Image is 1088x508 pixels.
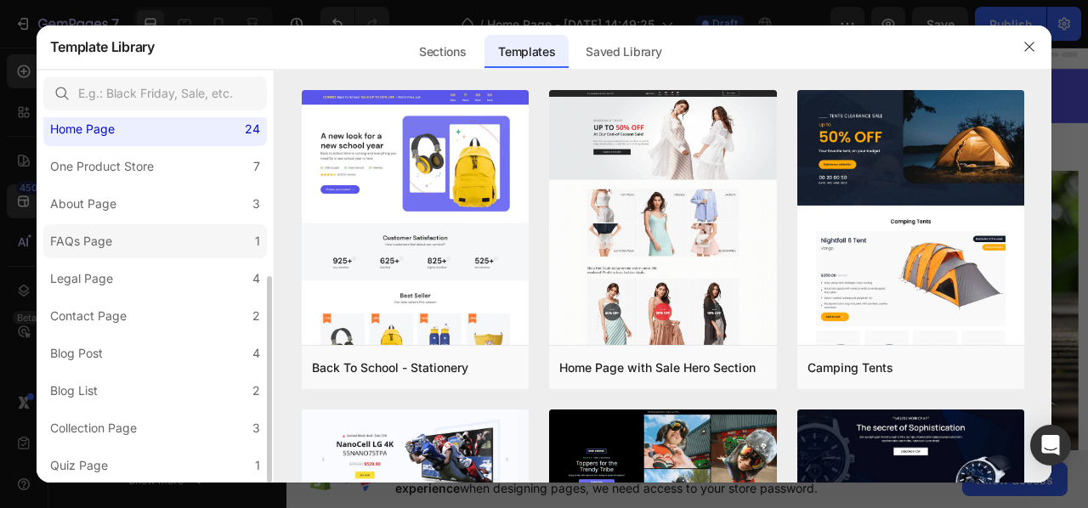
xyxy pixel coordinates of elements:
[50,156,154,177] div: One Product Store
[255,455,260,476] div: 1
[50,119,115,139] div: Home Page
[50,268,113,289] div: Legal Page
[50,381,98,401] div: Blog List
[833,70,862,90] p: Mins
[255,231,260,251] div: 1
[421,56,545,83] p: - Don’t miss out
[833,48,862,66] div: 07
[698,70,728,90] p: Days
[762,48,799,66] div: 19
[103,409,202,429] p: 12.000+ reviews
[252,306,260,326] div: 2
[14,56,83,83] p: COMBO
[161,370,243,391] p: Gran Servicio
[50,306,127,326] div: Contact Page
[252,381,260,401] div: 2
[50,455,108,476] div: Quiz Page
[50,231,112,251] div: FAQs Page
[252,343,260,364] div: 4
[419,54,547,85] div: Rich Text Editor. Editing area: main
[50,25,155,69] h2: Template Library
[50,194,116,214] div: About Page
[440,93,497,108] div: Text block
[245,119,260,139] div: 24
[50,418,137,438] div: Collection Page
[312,358,468,378] div: Back To School - Stationery
[807,358,893,378] div: Camping Tents
[252,268,260,289] div: 4
[896,48,926,66] div: 13
[223,56,411,83] p: SALE UP TO 50% OFF
[93,56,212,83] p: Back to School
[294,370,368,391] p: Envió Gratis
[559,358,756,378] div: Home Page with Sale Hero Section
[572,35,675,69] div: Saved Library
[14,313,414,340] p: Nutricion concentrada para tu cuerpo y mente
[252,418,260,438] div: 3
[698,48,728,66] div: 00
[13,252,416,308] h2: Clorofila organica
[896,70,926,90] p: Secs
[484,35,569,69] div: Templates
[1030,425,1071,466] div: Open Intercom Messenger
[253,156,260,177] div: 7
[35,370,110,391] p: 259k bought
[405,35,479,69] div: Sections
[762,70,799,90] p: Hours
[252,194,260,214] div: 3
[43,76,267,110] input: E.g.: Black Friday, Sale, etc.
[50,343,103,364] div: Blog Post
